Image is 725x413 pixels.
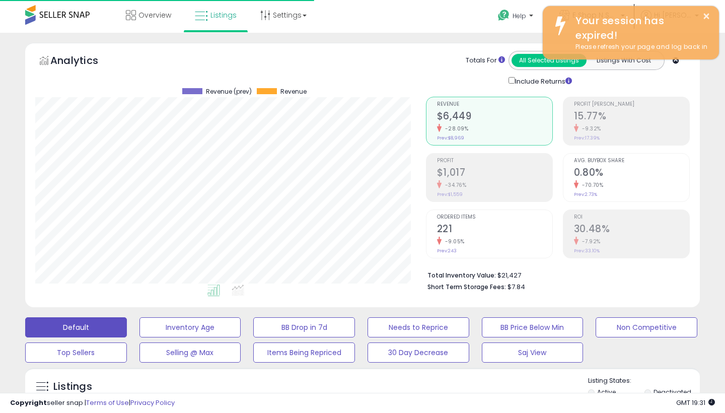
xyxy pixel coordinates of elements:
[578,125,601,132] small: -9.32%
[568,42,711,52] div: Please refresh your page and log back in
[574,110,689,124] h2: 15.77%
[676,398,715,407] span: 2025-08-13 19:31 GMT
[253,317,355,337] button: BB Drop in 7d
[482,317,584,337] button: BB Price Below Min
[490,2,543,33] a: Help
[597,388,616,396] label: Active
[497,9,510,22] i: Get Help
[574,167,689,180] h2: 0.80%
[442,125,469,132] small: -28.09%
[368,342,469,363] button: 30 Day Decrease
[654,388,691,396] label: Deactivated
[437,158,552,164] span: Profit
[427,271,496,280] b: Total Inventory Value:
[482,342,584,363] button: Saj View
[10,398,175,408] div: seller snap | |
[53,380,92,394] h5: Listings
[427,268,682,281] li: $21,427
[588,376,700,386] p: Listing States:
[574,215,689,220] span: ROI
[466,56,505,65] div: Totals For
[586,54,661,67] button: Listings With Cost
[442,238,465,245] small: -9.05%
[574,248,600,254] small: Prev: 33.10%
[368,317,469,337] button: Needs to Reprice
[130,398,175,407] a: Privacy Policy
[574,102,689,107] span: Profit [PERSON_NAME]
[206,88,252,95] span: Revenue (prev)
[427,283,506,291] b: Short Term Storage Fees:
[25,342,127,363] button: Top Sellers
[513,12,526,20] span: Help
[437,248,457,254] small: Prev: 243
[437,167,552,180] h2: $1,017
[437,102,552,107] span: Revenue
[574,135,600,141] small: Prev: 17.39%
[442,181,467,189] small: -34.76%
[501,75,584,87] div: Include Returns
[437,135,464,141] small: Prev: $8,969
[139,317,241,337] button: Inventory Age
[507,282,525,292] span: $7.84
[50,53,118,70] h5: Analytics
[574,223,689,237] h2: 30.48%
[437,110,552,124] h2: $6,449
[437,215,552,220] span: Ordered Items
[574,158,689,164] span: Avg. Buybox Share
[512,54,587,67] button: All Selected Listings
[437,191,463,197] small: Prev: $1,559
[253,342,355,363] button: Items Being Repriced
[437,223,552,237] h2: 221
[210,10,237,20] span: Listings
[578,181,604,189] small: -70.70%
[568,14,711,42] div: Your session has expired!
[25,317,127,337] button: Default
[574,191,597,197] small: Prev: 2.73%
[86,398,129,407] a: Terms of Use
[578,238,601,245] small: -7.92%
[10,398,47,407] strong: Copyright
[139,342,241,363] button: Selling @ Max
[138,10,171,20] span: Overview
[280,88,307,95] span: Revenue
[596,317,697,337] button: Non Competitive
[702,10,710,23] button: ×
